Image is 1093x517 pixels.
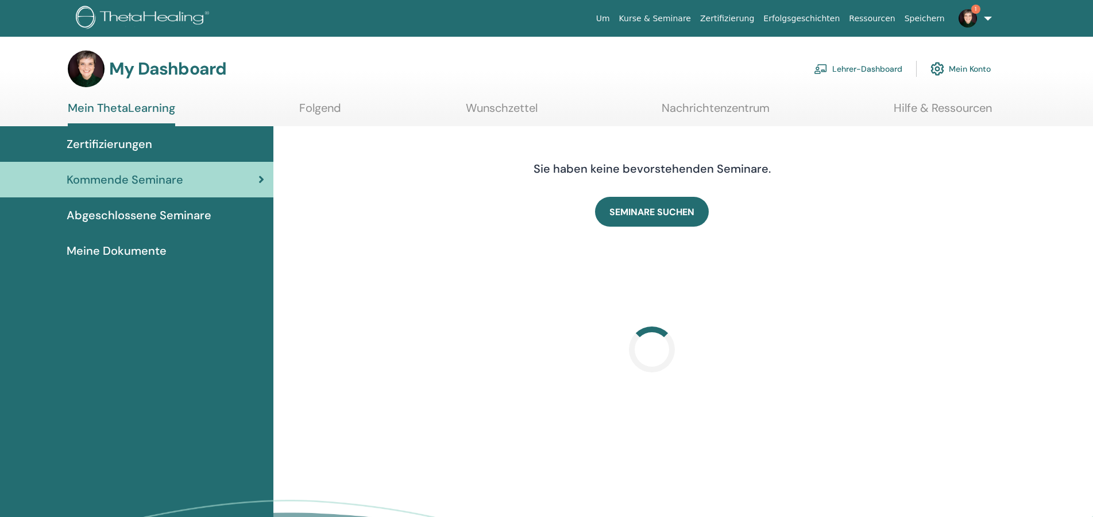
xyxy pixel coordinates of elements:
a: Lehrer-Dashboard [814,56,902,81]
a: Folgend [299,101,341,123]
span: Abgeschlossene Seminare [67,207,211,224]
a: Nachrichtenzentrum [662,101,770,123]
h3: My Dashboard [109,59,226,79]
a: Mein Konto [930,56,991,81]
a: Wunschzettel [466,101,538,123]
h4: Sie haben keine bevorstehenden Seminare. [471,162,833,176]
img: logo.png [76,6,213,32]
img: default.jpg [959,9,977,28]
a: Hilfe & Ressourcen [894,101,992,123]
a: SEMINARE SUCHEN [595,197,709,227]
a: Kurse & Seminare [615,8,696,29]
a: Ressourcen [844,8,899,29]
span: SEMINARE SUCHEN [609,206,694,218]
a: Speichern [900,8,949,29]
a: Erfolgsgeschichten [759,8,844,29]
span: Meine Dokumente [67,242,167,259]
img: chalkboard-teacher.svg [814,64,828,74]
span: Zertifizierungen [67,135,152,153]
span: Kommende Seminare [67,171,183,188]
img: cog.svg [930,59,944,79]
a: Mein ThetaLearning [68,101,175,126]
a: Zertifizierung [696,8,759,29]
img: default.jpg [68,50,105,87]
span: 1 [971,5,980,14]
a: Um [592,8,615,29]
